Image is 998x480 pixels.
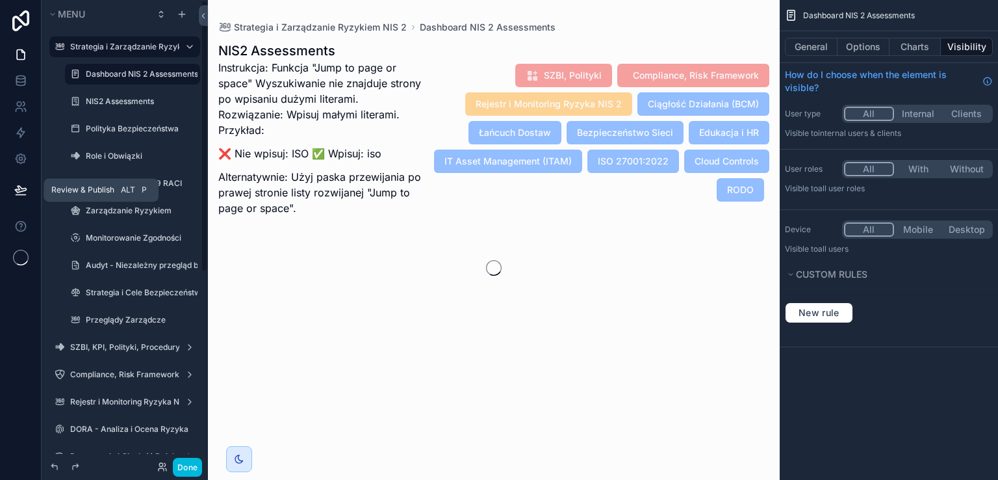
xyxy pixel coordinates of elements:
label: DORA - Analiza i Ocena Ryzyka [70,424,192,434]
button: With [894,162,943,176]
label: Monitorowanie Zgodności [86,233,192,243]
label: Reagowanie i Ciągłość Działania (BCM) [70,451,179,462]
label: Przeglądy Zarządcze [86,315,192,325]
label: Role i Obwiązki [86,151,192,161]
span: Review & Publish [51,185,114,195]
button: Without [942,162,991,176]
p: Visible to [785,128,993,139]
label: Polityka Bezpieczeństwa [86,124,192,134]
label: Compliance, Risk Framework [70,369,179,380]
label: Dashboard NIS 2 Assessments [86,69,198,79]
label: Device [785,224,837,235]
button: Clients [942,107,991,121]
p: Visible to [785,244,993,254]
button: Mobile [894,222,943,237]
label: Audyt - Niezależny przegląd bezpieczeństwa [86,260,198,271]
span: Alt [121,185,135,195]
span: Custom rules [796,269,867,280]
span: all users [818,244,849,254]
a: How do I choose when the element is visible? [785,68,993,94]
button: General [785,38,838,56]
label: Strategia i Zarządzanie Ryzykiem NIS 2 [70,42,179,52]
button: All [844,107,894,121]
span: All user roles [818,183,865,193]
span: P [139,185,149,195]
span: How do I choose when the element is visible? [785,68,977,94]
span: Internal users & clients [818,128,901,138]
button: Charts [889,38,941,56]
label: User type [785,109,837,119]
button: All [844,222,894,237]
label: NIS2 Assessments [86,96,192,107]
p: Visible to [785,183,993,194]
button: Options [838,38,889,56]
label: Strategia i Cele Bezpieczeństwa [86,287,198,298]
button: Done [173,458,202,477]
button: Desktop [942,222,991,237]
label: Zarządzanie Ryzykiem [86,206,192,216]
span: New rule [793,307,845,319]
button: All [844,162,894,176]
button: New rule [785,302,853,323]
label: User roles [785,164,837,174]
label: Rejestr i Monitoring Ryzyka NIS 2 [70,397,179,407]
button: Menu [47,5,148,23]
span: Menu [58,8,85,20]
button: Internal [894,107,943,121]
button: Custom rules [785,265,985,284]
button: Visibility [941,38,993,56]
label: SZBI, KPI, Polityki, Procedury [70,342,179,353]
span: Dashboard NIS 2 Assessments [803,10,915,21]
